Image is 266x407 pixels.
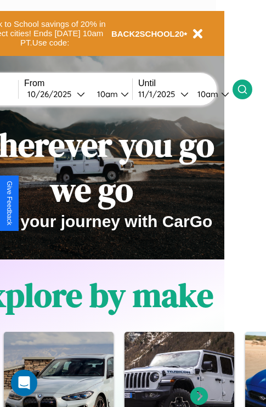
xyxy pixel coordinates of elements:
label: From [24,78,132,88]
div: Open Intercom Messenger [11,370,37,396]
div: Give Feedback [5,181,13,225]
div: 10 / 26 / 2025 [27,89,77,99]
label: Until [138,78,233,88]
div: 11 / 1 / 2025 [138,89,180,99]
button: 10am [88,88,132,100]
div: 10am [192,89,221,99]
b: BACK2SCHOOL20 [111,29,184,38]
button: 10/26/2025 [24,88,88,100]
button: 10am [189,88,233,100]
div: 10am [92,89,121,99]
